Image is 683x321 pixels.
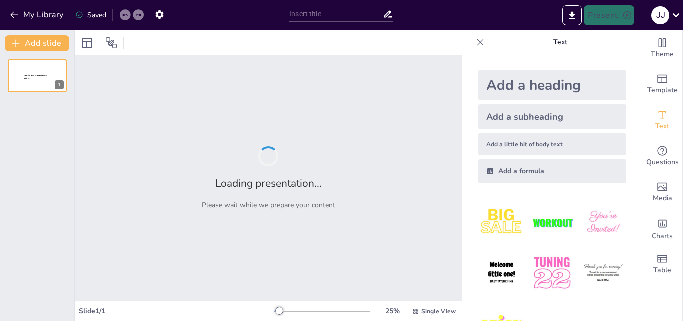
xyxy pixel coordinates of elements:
div: Slide 1 / 1 [79,306,274,316]
input: Insert title [289,7,383,21]
p: Text [488,30,632,54]
span: Questions [646,157,679,168]
div: Change the overall theme [642,30,682,66]
span: Sendsteps presentation editor [24,74,47,80]
span: Theme [651,49,674,60]
div: Add images, graphics, shapes or video [642,174,682,210]
div: j j [651,6,669,24]
button: Present [584,5,634,25]
button: Add slide [5,35,69,51]
div: Add text boxes [642,102,682,138]
img: 1.jpeg [478,199,525,246]
div: Add charts and graphs [642,210,682,246]
span: Text [655,121,669,132]
div: 1 [55,80,64,89]
div: Get real-time input from your audience [642,138,682,174]
h2: Loading presentation... [215,176,322,190]
div: Add ready made slides [642,66,682,102]
img: 5.jpeg [529,250,575,296]
span: Table [653,265,671,276]
div: Add a formula [478,159,626,183]
button: Export to PowerPoint [562,5,582,25]
span: Single View [421,307,456,315]
span: Position [105,37,117,49]
div: Add a heading [478,70,626,100]
img: 2.jpeg [529,199,575,246]
div: Layout [79,35,95,51]
div: Saved [75,10,106,20]
div: Add a subheading [478,104,626,129]
p: Please wait while we prepare your content [202,200,335,210]
button: j j [651,5,669,25]
div: Add a table [642,246,682,282]
img: 3.jpeg [580,199,626,246]
img: 4.jpeg [478,250,525,296]
button: My Library [7,7,68,23]
div: 25 % [380,306,404,316]
div: 1 [8,59,67,92]
div: Add a little bit of body text [478,133,626,155]
img: 6.jpeg [580,250,626,296]
span: Media [653,193,672,204]
span: Charts [652,231,673,242]
span: Template [647,85,678,96]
